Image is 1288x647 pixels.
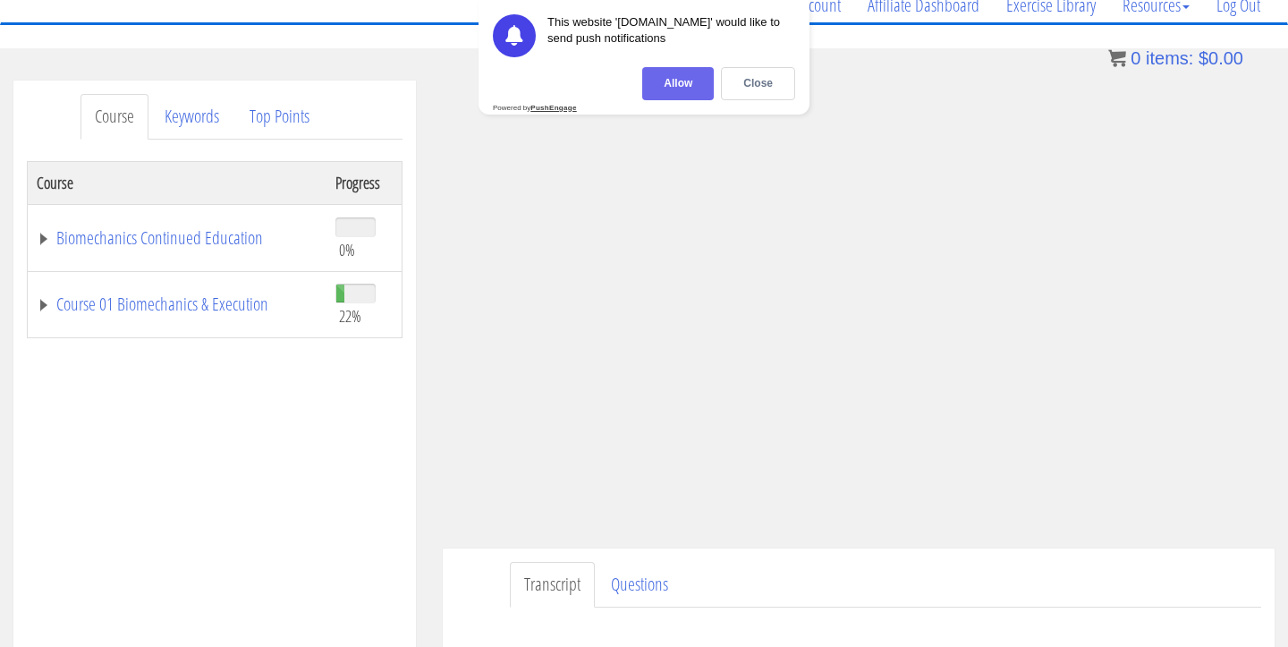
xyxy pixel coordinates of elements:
[339,240,355,260] span: 0%
[37,295,318,313] a: Course 01 Biomechanics & Execution
[1131,48,1140,68] span: 0
[80,94,148,140] a: Course
[150,94,233,140] a: Keywords
[1199,48,1243,68] bdi: 0.00
[493,104,577,112] div: Powered by
[1199,48,1208,68] span: $
[721,67,795,100] div: Close
[530,104,576,112] strong: PushEngage
[235,94,324,140] a: Top Points
[547,14,795,57] div: This website '[DOMAIN_NAME]' would like to send push notifications
[1146,48,1193,68] span: items:
[28,161,327,204] th: Course
[326,161,402,204] th: Progress
[37,229,318,247] a: Biomechanics Continued Education
[339,306,361,326] span: 22%
[510,562,595,608] a: Transcript
[597,562,682,608] a: Questions
[642,67,714,100] div: Allow
[1108,48,1243,68] a: 0 items: $0.00
[1108,49,1126,67] img: icon11.png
